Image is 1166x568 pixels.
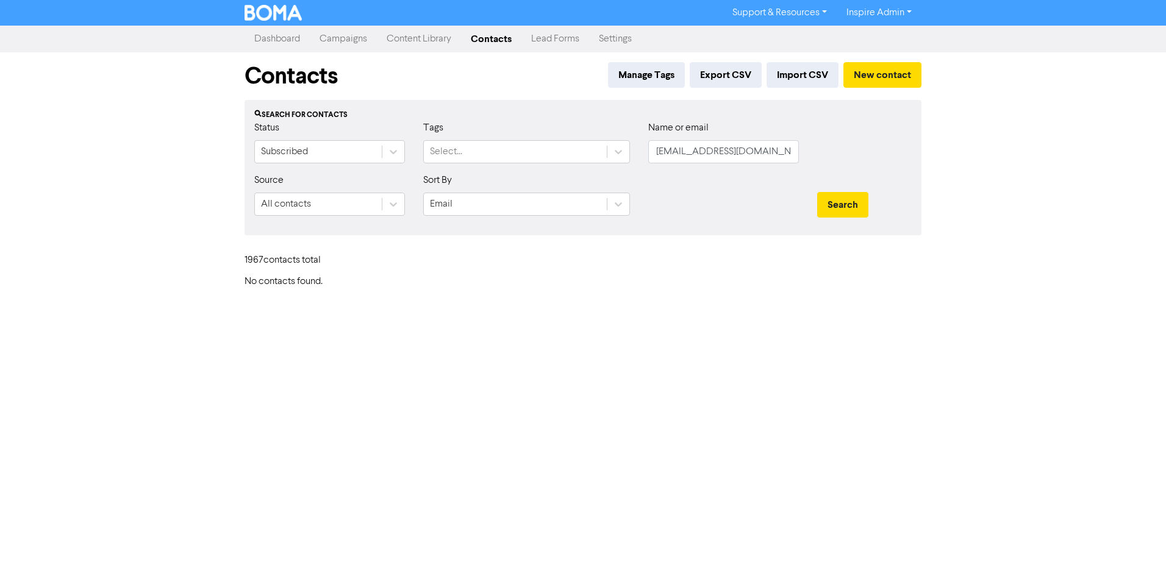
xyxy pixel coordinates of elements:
a: Content Library [377,27,461,51]
button: New contact [843,62,921,88]
div: Select... [430,144,462,159]
div: Email [430,197,452,211]
button: Search [817,192,868,218]
div: Search for contacts [254,110,912,121]
button: Export CSV [690,62,762,88]
button: Manage Tags [608,62,685,88]
a: Settings [589,27,642,51]
a: Campaigns [310,27,377,51]
label: Status [254,121,279,135]
img: BOMA Logo [245,5,302,21]
label: Source [254,173,284,188]
h6: 1967 contact s total [245,255,342,266]
iframe: Chat Widget [1105,509,1166,568]
label: Sort By [423,173,452,188]
a: Support & Resources [723,3,837,23]
a: Dashboard [245,27,310,51]
div: All contacts [261,197,311,211]
label: Tags [423,121,443,135]
a: Contacts [461,27,521,51]
a: Inspire Admin [837,3,921,23]
h6: No contacts found. [245,276,921,288]
label: Name or email [648,121,709,135]
h1: Contacts [245,62,338,90]
button: Import CSV [767,62,839,88]
div: Subscribed [261,144,308,159]
a: Lead Forms [521,27,589,51]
